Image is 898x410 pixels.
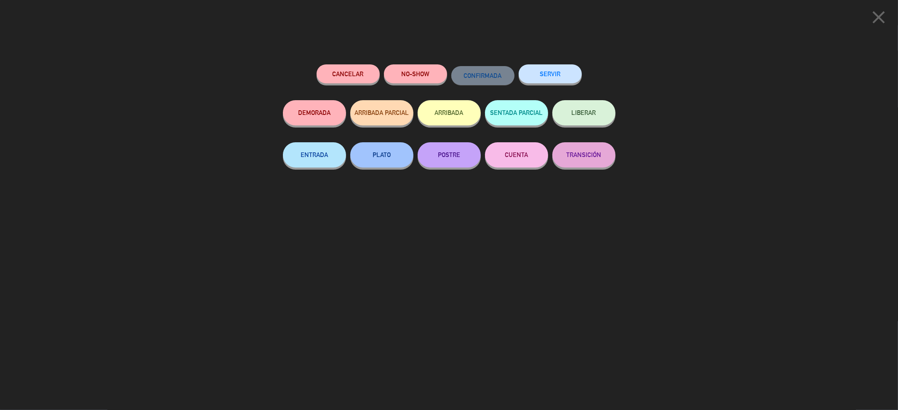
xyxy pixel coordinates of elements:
[283,100,346,125] button: DEMORADA
[552,142,616,168] button: TRANSICIÓN
[572,109,596,116] span: LIBERAR
[451,66,514,85] button: CONFIRMADA
[350,142,413,168] button: PLATO
[552,100,616,125] button: LIBERAR
[384,64,447,83] button: NO-SHOW
[485,142,548,168] button: CUENTA
[464,72,502,79] span: CONFIRMADA
[868,7,889,28] i: close
[283,142,346,168] button: ENTRADA
[519,64,582,83] button: SERVIR
[317,64,380,83] button: Cancelar
[866,6,892,31] button: close
[418,142,481,168] button: POSTRE
[485,100,548,125] button: SENTADA PARCIAL
[418,100,481,125] button: ARRIBADA
[354,109,409,116] span: ARRIBADA PARCIAL
[350,100,413,125] button: ARRIBADA PARCIAL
